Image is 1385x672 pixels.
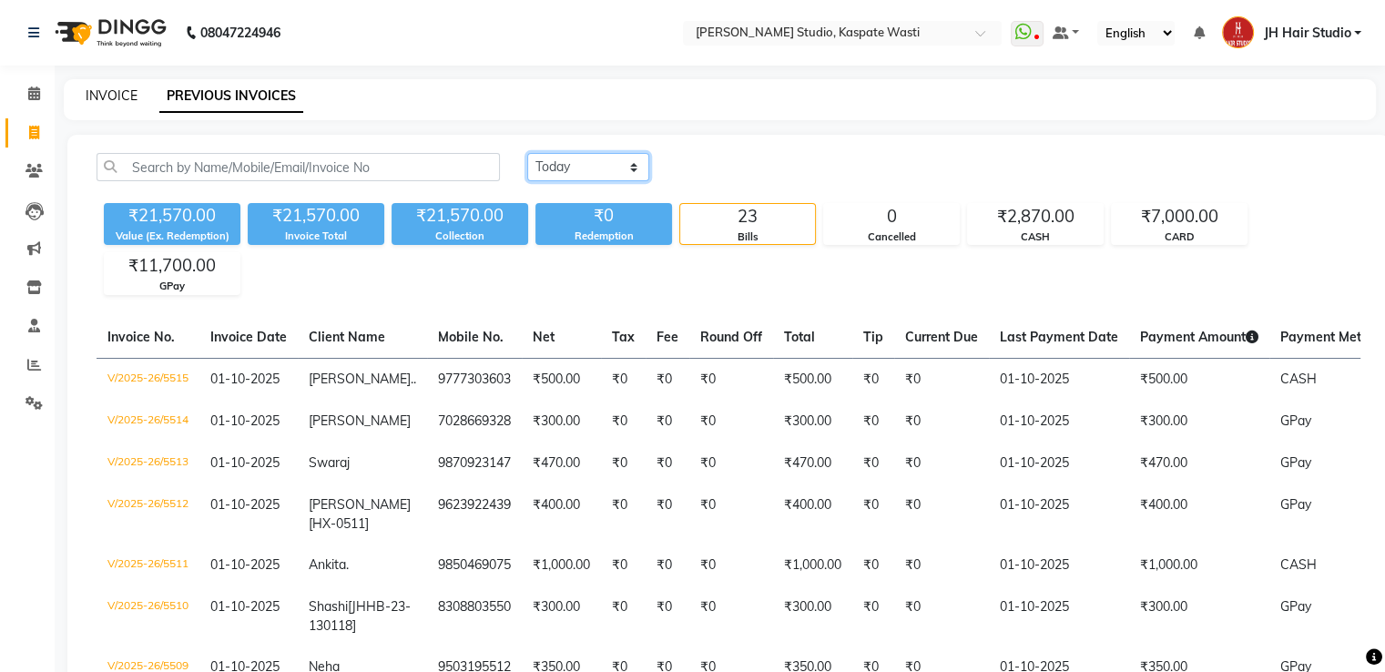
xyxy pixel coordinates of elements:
[773,545,852,586] td: ₹1,000.00
[535,229,672,244] div: Redemption
[427,484,522,545] td: 9623922439
[1140,329,1258,345] span: Payment Amount
[309,556,346,573] span: Ankita
[210,371,280,387] span: 01-10-2025
[689,443,773,484] td: ₹0
[689,484,773,545] td: ₹0
[773,586,852,647] td: ₹300.00
[689,401,773,443] td: ₹0
[210,598,280,615] span: 01-10-2025
[97,586,199,647] td: V/2025-26/5510
[601,545,646,586] td: ₹0
[392,229,528,244] div: Collection
[773,401,852,443] td: ₹300.00
[427,545,522,586] td: 9850469075
[700,329,762,345] span: Round Off
[210,556,280,573] span: 01-10-2025
[427,443,522,484] td: 9870923147
[411,371,416,387] span: ..
[894,484,989,545] td: ₹0
[522,484,601,545] td: ₹400.00
[601,358,646,401] td: ₹0
[309,412,411,429] span: [PERSON_NAME]
[1280,371,1317,387] span: CASH
[1129,401,1269,443] td: ₹300.00
[107,329,175,345] span: Invoice No.
[601,484,646,545] td: ₹0
[852,586,894,647] td: ₹0
[105,279,239,294] div: GPay
[601,401,646,443] td: ₹0
[522,401,601,443] td: ₹300.00
[535,203,672,229] div: ₹0
[852,484,894,545] td: ₹0
[646,358,689,401] td: ₹0
[689,545,773,586] td: ₹0
[989,484,1129,545] td: 01-10-2025
[646,545,689,586] td: ₹0
[105,253,239,279] div: ₹11,700.00
[989,358,1129,401] td: 01-10-2025
[248,203,384,229] div: ₹21,570.00
[989,586,1129,647] td: 01-10-2025
[1000,329,1118,345] span: Last Payment Date
[968,204,1103,229] div: ₹2,870.00
[200,7,280,58] b: 08047224946
[1129,545,1269,586] td: ₹1,000.00
[680,204,815,229] div: 23
[646,484,689,545] td: ₹0
[1112,204,1247,229] div: ₹7,000.00
[309,598,348,615] span: Shashi
[248,229,384,244] div: Invoice Total
[1263,24,1350,43] span: JH Hair Studio
[773,484,852,545] td: ₹400.00
[97,358,199,401] td: V/2025-26/5515
[646,586,689,647] td: ₹0
[680,229,815,245] div: Bills
[522,358,601,401] td: ₹500.00
[646,443,689,484] td: ₹0
[210,496,280,513] span: 01-10-2025
[784,329,815,345] span: Total
[646,401,689,443] td: ₹0
[97,545,199,586] td: V/2025-26/5511
[309,454,350,471] span: Swaraj
[97,484,199,545] td: V/2025-26/5512
[97,443,199,484] td: V/2025-26/5513
[1280,556,1317,573] span: CASH
[601,586,646,647] td: ₹0
[989,401,1129,443] td: 01-10-2025
[346,556,349,573] span: .
[309,598,411,634] span: [JHHB-23-130118]
[210,412,280,429] span: 01-10-2025
[104,229,240,244] div: Value (Ex. Redemption)
[852,545,894,586] td: ₹0
[309,329,385,345] span: Client Name
[773,358,852,401] td: ₹500.00
[824,204,959,229] div: 0
[1222,16,1254,48] img: JH Hair Studio
[104,203,240,229] div: ₹21,570.00
[210,454,280,471] span: 01-10-2025
[852,443,894,484] td: ₹0
[689,358,773,401] td: ₹0
[894,401,989,443] td: ₹0
[1129,358,1269,401] td: ₹500.00
[1112,229,1247,245] div: CARD
[522,586,601,647] td: ₹300.00
[97,401,199,443] td: V/2025-26/5514
[427,401,522,443] td: 7028669328
[894,545,989,586] td: ₹0
[852,401,894,443] td: ₹0
[522,443,601,484] td: ₹470.00
[989,545,1129,586] td: 01-10-2025
[309,496,411,513] span: [PERSON_NAME]
[1280,454,1311,471] span: GPay
[894,443,989,484] td: ₹0
[1129,443,1269,484] td: ₹470.00
[309,371,411,387] span: [PERSON_NAME]
[894,586,989,647] td: ₹0
[1280,496,1311,513] span: GPay
[309,515,369,532] span: [HX-0511]
[852,358,894,401] td: ₹0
